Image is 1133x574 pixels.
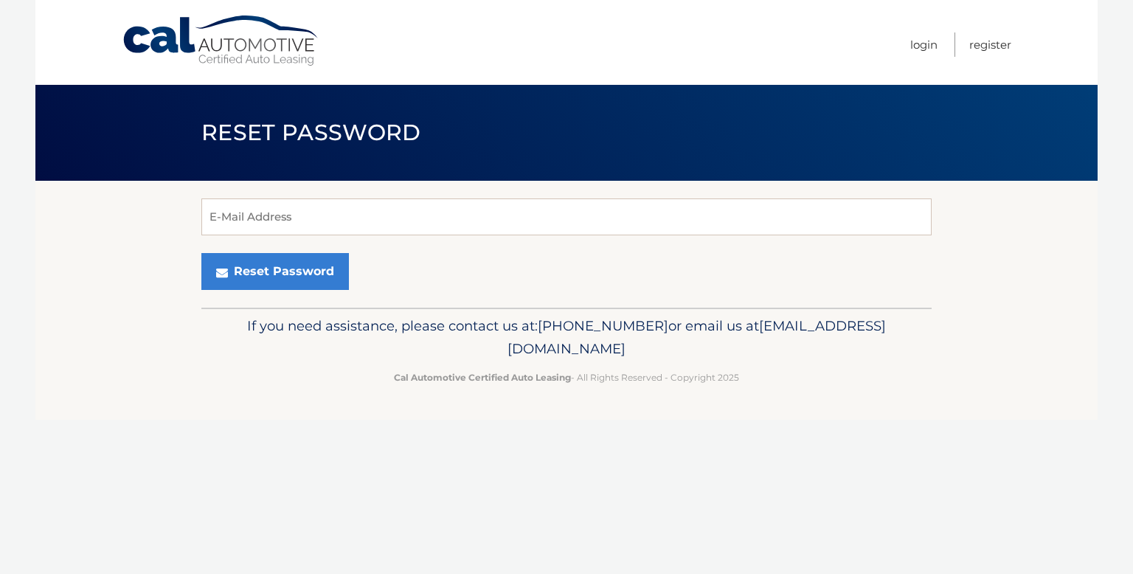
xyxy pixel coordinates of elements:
p: If you need assistance, please contact us at: or email us at [211,314,922,362]
input: E-Mail Address [201,198,932,235]
button: Reset Password [201,253,349,290]
p: - All Rights Reserved - Copyright 2025 [211,370,922,385]
a: Cal Automotive [122,15,321,67]
a: Register [969,32,1011,57]
span: Reset Password [201,119,420,146]
a: Login [910,32,938,57]
strong: Cal Automotive Certified Auto Leasing [394,372,571,383]
span: [PHONE_NUMBER] [538,317,668,334]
